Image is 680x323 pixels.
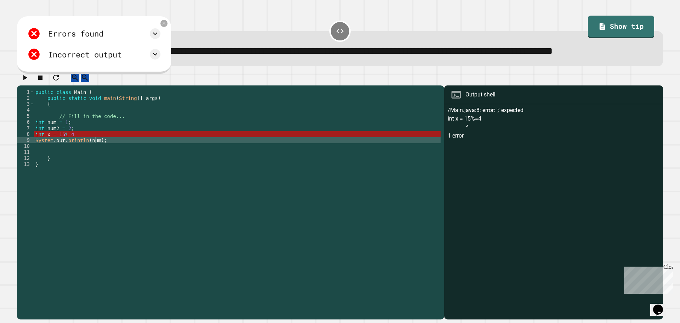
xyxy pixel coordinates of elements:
div: 13 [17,161,34,167]
iframe: chat widget [621,264,673,294]
div: 6 [17,119,34,125]
div: Output shell [465,90,495,99]
div: 5 [17,113,34,119]
div: 11 [17,149,34,155]
a: Show tip [588,16,654,38]
div: 8 [17,131,34,137]
div: 3 [17,101,34,107]
div: Incorrect output [48,49,122,60]
div: /Main.java:8: error: ';' expected int x = 15%=4 ^ 1 error [448,106,659,319]
span: Toggle code folding, rows 3 through 12 [30,101,34,107]
div: 2 [17,95,34,101]
div: 1 [17,89,34,95]
span: Toggle code folding, rows 1 through 13 [30,89,34,95]
div: 7 [17,125,34,131]
div: Errors found [48,28,103,39]
div: 12 [17,155,34,161]
div: 10 [17,143,34,149]
iframe: chat widget [650,295,673,316]
div: Chat with us now!Close [3,3,49,45]
div: 4 [17,107,34,113]
div: 9 [17,137,34,143]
